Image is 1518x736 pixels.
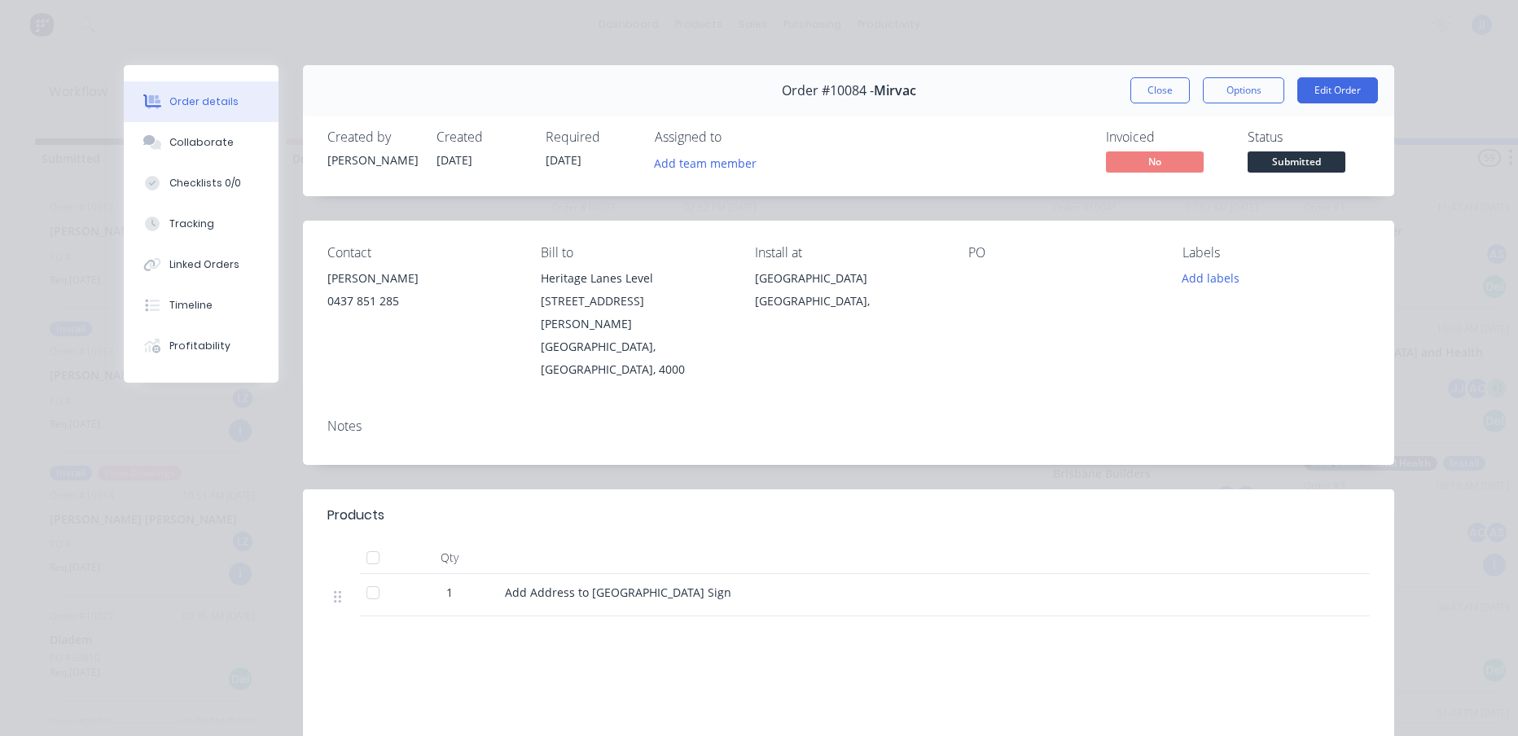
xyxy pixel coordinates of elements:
div: Timeline [169,298,213,313]
button: Close [1130,77,1190,103]
div: Tracking [169,217,214,231]
div: Labels [1182,245,1370,261]
div: Collaborate [169,135,234,150]
span: Add Address to [GEOGRAPHIC_DATA] Sign [505,585,731,600]
span: 1 [446,584,453,601]
div: Invoiced [1106,129,1228,145]
button: Tracking [124,204,279,244]
span: Order #10084 - [782,83,874,99]
div: Linked Orders [169,257,239,272]
div: Notes [327,418,1370,434]
button: Options [1203,77,1284,103]
div: Heritage Lanes Level [STREET_ADDRESS][PERSON_NAME][GEOGRAPHIC_DATA], [GEOGRAPHIC_DATA], 4000 [541,267,728,381]
div: [PERSON_NAME] [327,151,417,169]
span: Submitted [1248,151,1345,172]
div: Created by [327,129,417,145]
button: Profitability [124,326,279,366]
div: Heritage Lanes Level [STREET_ADDRESS][PERSON_NAME] [541,267,728,335]
button: Add team member [655,151,766,173]
div: [GEOGRAPHIC_DATA], [GEOGRAPHIC_DATA], 4000 [541,335,728,381]
div: [PERSON_NAME]0437 851 285 [327,267,515,319]
span: No [1106,151,1204,172]
div: Products [327,506,384,525]
button: Add team member [646,151,766,173]
button: Submitted [1248,151,1345,176]
div: Order details [169,94,239,109]
div: Contact [327,245,515,261]
div: [PERSON_NAME] [327,267,515,290]
div: Required [546,129,635,145]
div: Status [1248,129,1370,145]
div: [GEOGRAPHIC_DATA] [755,267,942,290]
div: Bill to [541,245,728,261]
button: Order details [124,81,279,122]
div: [GEOGRAPHIC_DATA][GEOGRAPHIC_DATA], [755,267,942,319]
button: Edit Order [1297,77,1378,103]
button: Collaborate [124,122,279,163]
div: Created [437,129,526,145]
span: [DATE] [437,152,472,168]
div: Profitability [169,339,230,353]
div: PO [968,245,1156,261]
span: Mirvac [874,83,916,99]
span: [DATE] [546,152,581,168]
button: Timeline [124,285,279,326]
div: 0437 851 285 [327,290,515,313]
div: Install at [755,245,942,261]
div: [GEOGRAPHIC_DATA], [755,290,942,313]
div: Qty [401,541,498,574]
button: Linked Orders [124,244,279,285]
button: Add labels [1173,267,1248,289]
div: Assigned to [655,129,818,145]
div: Checklists 0/0 [169,176,241,191]
button: Checklists 0/0 [124,163,279,204]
